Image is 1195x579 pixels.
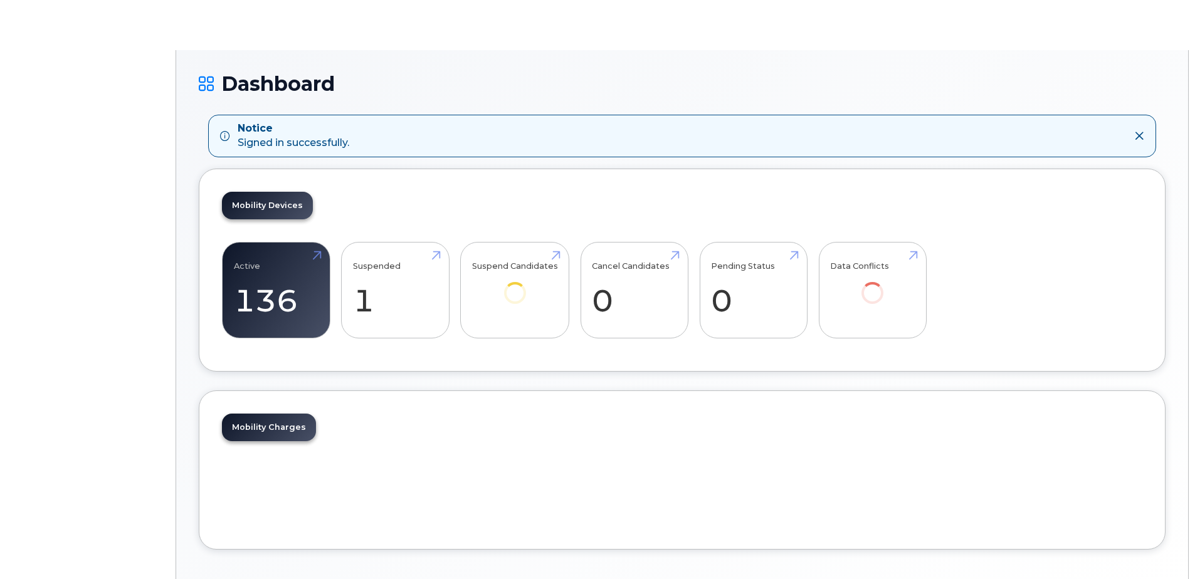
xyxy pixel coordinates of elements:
[238,122,349,136] strong: Notice
[353,249,438,331] a: Suspended 1
[199,73,1166,95] h1: Dashboard
[234,249,318,331] a: Active 136
[238,122,349,150] div: Signed in successfully.
[472,249,558,321] a: Suspend Candidates
[222,192,313,219] a: Mobility Devices
[592,249,676,331] a: Cancel Candidates 0
[830,249,915,321] a: Data Conflicts
[222,414,316,441] a: Mobility Charges
[711,249,796,331] a: Pending Status 0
